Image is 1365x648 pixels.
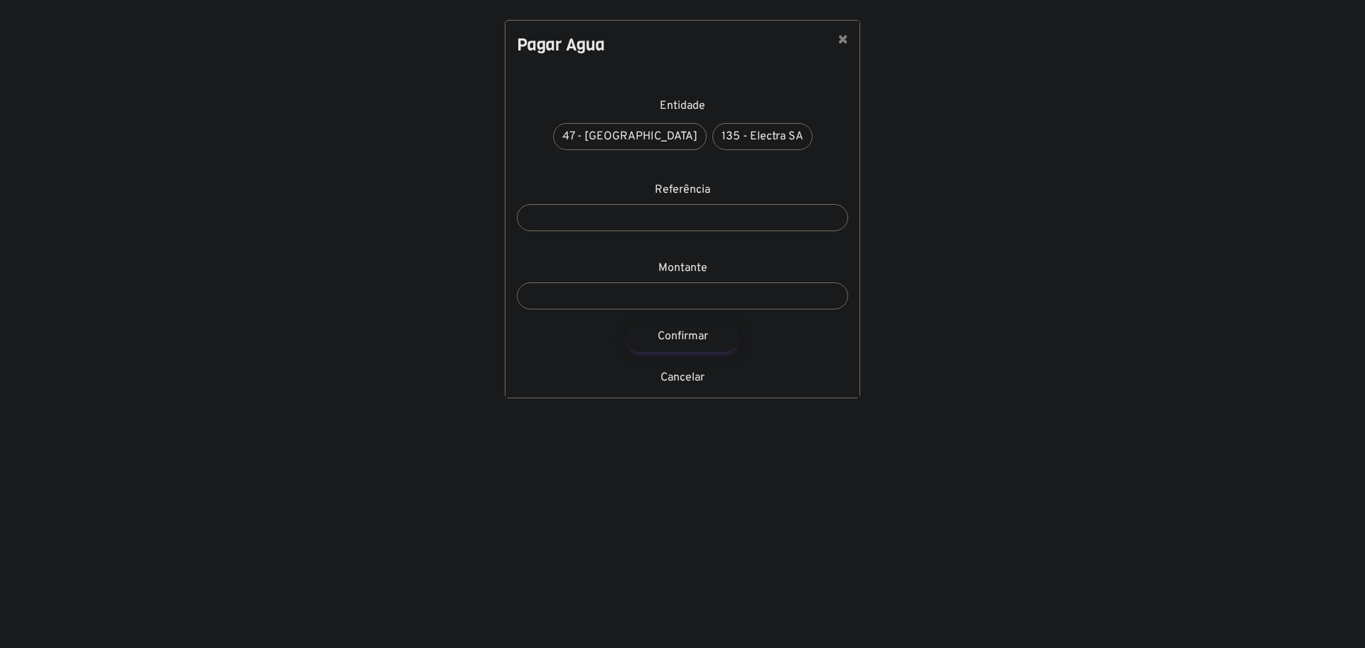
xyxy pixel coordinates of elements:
label: Referência [655,181,710,198]
button: × [826,21,860,60]
button: Confirmar [626,321,739,352]
a: 47 - [GEOGRAPHIC_DATA] [553,123,707,150]
h4: Pagar Agua [517,32,605,58]
a: Cancelar [660,371,705,385]
a: 135 - Electra SA [712,123,813,150]
label: Entidade [660,97,705,115]
label: Montante [658,260,707,277]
